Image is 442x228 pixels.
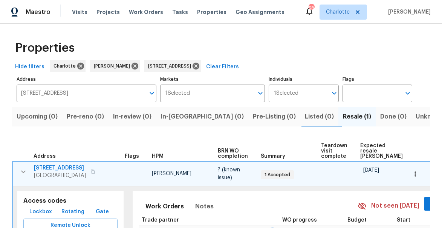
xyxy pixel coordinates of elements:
span: [PERSON_NAME] [94,62,133,70]
label: Address [17,77,156,82]
button: Rotating [58,205,87,219]
span: Summary [261,154,285,159]
span: In-[GEOGRAPHIC_DATA] (0) [161,111,244,122]
span: Work Orders [145,201,184,212]
span: Upcoming (0) [17,111,58,122]
span: Flags [125,154,139,159]
button: Open [255,88,266,99]
span: Not seen [DATE] [371,202,419,210]
span: Visits [72,8,87,16]
span: [PERSON_NAME] [152,171,191,176]
span: BRN WO completion [218,148,248,159]
span: Work Orders [129,8,163,16]
span: Pre-Listing (0) [253,111,296,122]
span: Charlotte [326,8,350,16]
span: Listed (0) [305,111,334,122]
span: Projects [96,8,120,16]
span: Gate [93,207,112,217]
span: Address [34,154,56,159]
span: Properties [15,44,75,52]
label: Markets [160,77,265,82]
span: [STREET_ADDRESS] [148,62,194,70]
span: Resale (1) [343,111,371,122]
h5: Access codes [23,197,118,205]
span: [PERSON_NAME] [385,8,431,16]
span: Maestro [26,8,50,16]
span: Clear Filters [206,62,239,72]
button: Open [402,88,413,99]
span: 1 Accepted [262,172,293,178]
span: 1 Selected [274,90,298,97]
span: [DATE] [363,168,379,173]
div: [STREET_ADDRESS] [144,60,201,72]
span: Rotating [61,207,84,217]
span: Tasks [172,9,188,15]
div: Charlotte [50,60,86,72]
span: Start [397,217,410,223]
button: Hide filters [12,60,47,74]
span: Done (0) [380,111,407,122]
span: HPM [152,154,164,159]
span: [STREET_ADDRESS] [34,164,86,172]
span: Properties [197,8,226,16]
span: In-review (0) [113,111,151,122]
span: Hide filters [15,62,44,72]
div: 58 [309,5,314,12]
button: Lockbox [26,205,55,219]
button: Open [329,88,340,99]
span: WO progress [282,217,317,223]
button: Clear Filters [203,60,242,74]
div: [PERSON_NAME] [90,60,140,72]
span: Pre-reno (0) [67,111,104,122]
span: Geo Assignments [236,8,284,16]
button: Gate [90,205,115,219]
span: ? (known issue) [218,167,240,180]
span: Trade partner [142,217,179,223]
span: Teardown visit complete [321,143,347,159]
span: Charlotte [54,62,79,70]
span: 1 Selected [165,90,190,97]
span: Notes [195,201,214,212]
label: Individuals [269,77,338,82]
span: [GEOGRAPHIC_DATA] [34,172,86,179]
span: Lockbox [29,207,52,217]
span: Budget [347,217,367,223]
span: Expected resale [PERSON_NAME] [360,143,403,159]
button: Open [147,88,157,99]
label: Flags [343,77,412,82]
